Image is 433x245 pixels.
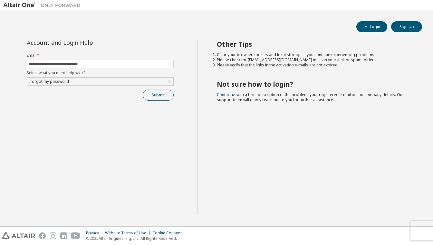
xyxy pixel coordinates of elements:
[217,63,411,68] li: Please verify that the links in the activation e-mails are not expired.
[2,232,35,239] img: altair_logo.svg
[60,232,67,239] img: linkedin.svg
[217,80,411,88] h2: Not sure how to login?
[27,78,173,85] div: I forgot my password
[27,70,174,75] label: Select what you need help with
[27,40,144,45] div: Account and Login Help
[217,52,411,57] li: Clear your browser cookies and local storage, if you continue experiencing problems.
[217,40,411,48] h2: Other Tips
[217,92,404,103] span: with a brief description of the problem, your registered e-mail id and company details. Our suppo...
[105,230,152,236] div: Website Terms of Use
[27,53,174,58] label: Email
[39,232,46,239] img: facebook.svg
[50,232,56,239] img: instagram.svg
[86,230,105,236] div: Privacy
[3,2,84,8] img: Altair One
[391,21,422,32] button: Sign Up
[143,90,174,101] button: Submit
[71,232,80,239] img: youtube.svg
[152,230,186,236] div: Cookie Consent
[27,78,70,85] div: I forgot my password
[356,21,387,32] button: Login
[217,92,236,97] a: Contact us
[217,57,411,63] li: Please check for [EMAIL_ADDRESS][DOMAIN_NAME] mails in your junk or spam folder.
[86,236,186,241] p: © 2025 Altair Engineering, Inc. All Rights Reserved.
